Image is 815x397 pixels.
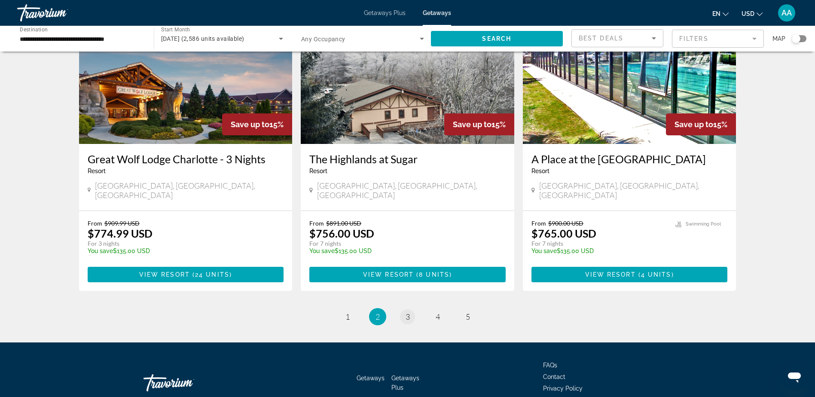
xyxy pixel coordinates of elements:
a: Contact [543,373,565,380]
span: Save up to [675,120,713,129]
a: A Place at the [GEOGRAPHIC_DATA] [531,153,728,165]
button: View Resort(8 units) [309,267,506,282]
span: ( ) [636,271,674,278]
p: $135.00 USD [531,247,667,254]
span: [GEOGRAPHIC_DATA], [GEOGRAPHIC_DATA], [GEOGRAPHIC_DATA] [317,181,506,200]
span: View Resort [585,271,636,278]
span: You save [531,247,557,254]
p: $765.00 USD [531,227,596,240]
span: 8 units [419,271,449,278]
a: The Highlands at Sugar [309,153,506,165]
span: ( ) [414,271,452,278]
a: Travorium [17,2,103,24]
span: 3 [406,312,410,321]
div: 15% [444,113,514,135]
span: USD [742,10,754,17]
span: View Resort [363,271,414,278]
span: Save up to [453,120,491,129]
span: Swimming Pool [686,221,721,227]
a: Privacy Policy [543,385,583,392]
p: For 3 nights [88,240,275,247]
span: 5 [466,312,470,321]
button: Change language [712,7,729,20]
button: View Resort(24 units) [88,267,284,282]
a: Great Wolf Lodge Charlotte - 3 Nights [88,153,284,165]
span: 4 units [641,271,672,278]
img: 0666O01X.jpg [523,6,736,144]
span: $909.99 USD [104,220,140,227]
span: [GEOGRAPHIC_DATA], [GEOGRAPHIC_DATA], [GEOGRAPHIC_DATA] [95,181,284,200]
button: Search [431,31,563,46]
p: $135.00 USD [309,247,497,254]
a: FAQs [543,362,557,369]
mat-select: Sort by [579,33,656,43]
a: Getaways [423,9,451,16]
span: en [712,10,720,17]
img: RL57E01X.jpg [79,6,293,144]
span: Map [772,33,785,45]
span: From [309,220,324,227]
span: You save [88,247,113,254]
span: $891.00 USD [326,220,361,227]
span: 4 [436,312,440,321]
iframe: Button to launch messaging window [781,363,808,390]
button: View Resort(4 units) [531,267,728,282]
p: For 7 nights [309,240,497,247]
button: Change currency [742,7,763,20]
span: Best Deals [579,35,623,42]
span: 1 [345,312,350,321]
p: For 7 nights [531,240,667,247]
a: Getaways Plus [364,9,406,16]
span: View Resort [139,271,190,278]
span: Any Occupancy [301,36,345,43]
span: From [88,220,102,227]
span: Destination [20,26,48,32]
span: Resort [531,168,549,174]
span: 2 [375,312,380,321]
p: $756.00 USD [309,227,374,240]
button: User Menu [775,4,798,22]
span: You save [309,247,335,254]
span: ( ) [190,271,232,278]
span: AA [781,9,792,17]
span: From [531,220,546,227]
span: Resort [309,168,327,174]
a: Travorium [143,370,229,396]
a: Getaways [357,375,385,382]
div: 15% [666,113,736,135]
img: 2518E01X.jpg [301,6,514,144]
nav: Pagination [79,308,736,325]
span: Save up to [231,120,269,129]
button: Filter [672,29,764,48]
span: Resort [88,168,106,174]
p: $774.99 USD [88,227,153,240]
span: Start Month [161,27,190,33]
span: [GEOGRAPHIC_DATA], [GEOGRAPHIC_DATA], [GEOGRAPHIC_DATA] [539,181,728,200]
span: Search [482,35,511,42]
span: [DATE] (2,586 units available) [161,35,244,42]
p: $135.00 USD [88,247,275,254]
span: 24 units [195,271,229,278]
span: $900.00 USD [548,220,583,227]
a: Getaways Plus [391,375,419,391]
div: 15% [222,113,292,135]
